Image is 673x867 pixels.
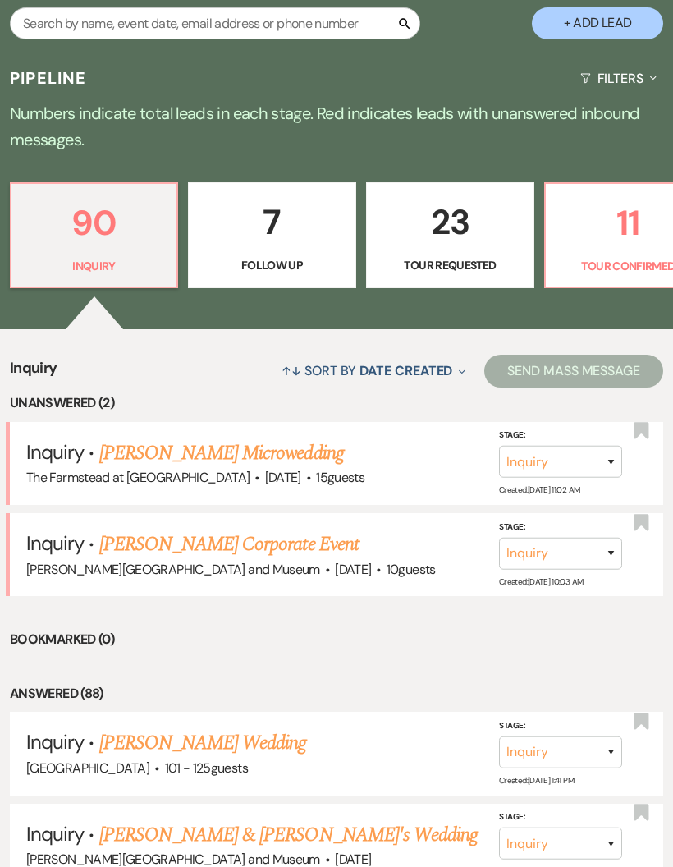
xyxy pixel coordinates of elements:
li: Bookmarked (0) [10,629,663,650]
label: Stage: [499,519,622,534]
span: Inquiry [10,357,57,392]
button: + Add Lead [532,7,663,39]
span: [GEOGRAPHIC_DATA] [26,759,149,777]
a: [PERSON_NAME] Wedding [99,728,307,758]
span: Created: [DATE] 11:02 AM [499,484,579,495]
span: [DATE] [265,469,301,486]
a: 90Inquiry [10,182,178,289]
span: 101 - 125 guests [165,759,248,777]
span: [PERSON_NAME][GEOGRAPHIC_DATA] and Museum [26,561,320,578]
input: Search by name, event date, email address or phone number [10,7,420,39]
a: 7Follow Up [188,182,356,289]
a: [PERSON_NAME] Corporate Event [99,530,359,559]
label: Stage: [499,810,622,824]
a: [PERSON_NAME] Microwedding [99,438,344,468]
span: Inquiry [26,821,84,846]
p: Tour Requested [377,256,524,274]
span: Inquiry [26,439,84,465]
span: Created: [DATE] 10:03 AM [499,576,583,586]
p: Follow Up [199,256,346,274]
h3: Pipeline [10,67,87,89]
span: Inquiry [26,530,84,556]
label: Stage: [499,428,622,443]
label: Stage: [499,718,622,733]
span: Inquiry [26,729,84,755]
p: 7 [199,195,346,250]
li: Answered (88) [10,683,663,704]
button: Send Mass Message [484,355,663,388]
span: Date Created [359,362,452,379]
span: ↑↓ [282,362,301,379]
button: Sort By Date Created [275,349,472,392]
span: 15 guests [316,469,364,486]
p: 23 [377,195,524,250]
a: 23Tour Requested [366,182,534,289]
p: Inquiry [21,257,167,275]
li: Unanswered (2) [10,392,663,414]
span: Created: [DATE] 1:41 PM [499,775,574,786]
p: 90 [21,195,167,250]
span: 10 guests [387,561,436,578]
button: Filters [574,57,663,100]
span: The Farmstead at [GEOGRAPHIC_DATA] [26,469,250,486]
span: [DATE] [335,561,371,578]
a: [PERSON_NAME] & [PERSON_NAME]'s Wedding [99,820,478,850]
